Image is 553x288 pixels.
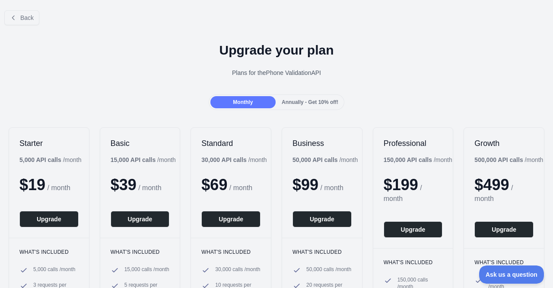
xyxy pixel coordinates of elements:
[384,138,443,149] h2: Professional
[201,156,247,163] b: 30,000 API calls
[474,155,543,164] div: / month
[474,156,523,163] b: 500,000 API calls
[201,138,261,149] h2: Standard
[201,176,227,194] span: $ 69
[384,156,432,163] b: 150,000 API calls
[292,138,352,149] h2: Business
[384,176,418,194] span: $ 199
[292,176,318,194] span: $ 99
[384,155,452,164] div: / month
[474,176,509,194] span: $ 499
[201,155,267,164] div: / month
[292,156,338,163] b: 50,000 API calls
[479,265,544,284] iframe: Toggle Customer Support
[292,155,358,164] div: / month
[474,138,534,149] h2: Growth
